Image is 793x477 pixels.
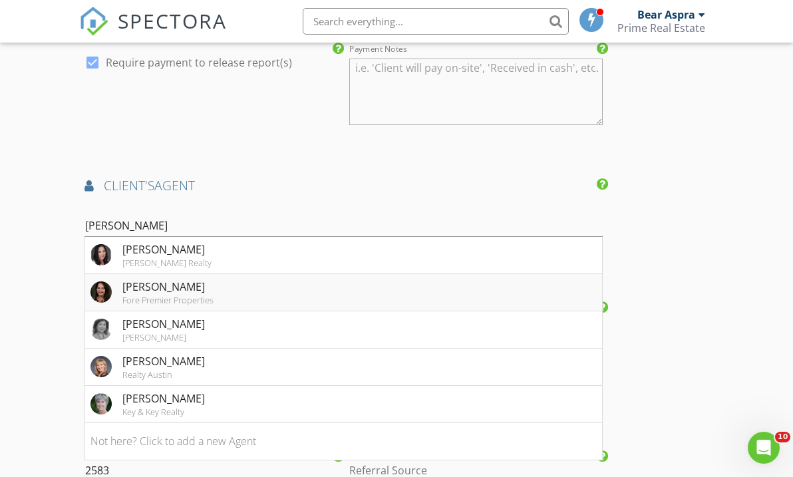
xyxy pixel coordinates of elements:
[617,21,705,35] div: Prime Real Estate
[84,177,603,194] h4: AGENT
[90,356,112,377] img: data
[637,8,695,21] div: Bear Aspra
[122,295,214,305] div: Fore Premier Properties
[122,332,205,343] div: [PERSON_NAME]
[748,432,780,464] iframe: Intercom live chat
[104,176,154,194] span: client's
[90,393,112,414] img: data
[90,281,112,303] img: agentPhoto-3589-42373.jpg
[775,432,790,442] span: 10
[122,353,205,369] div: [PERSON_NAME]
[122,369,205,380] div: Realty Austin
[122,241,212,257] div: [PERSON_NAME]
[79,18,227,46] a: SPECTORA
[122,406,205,417] div: Key & Key Realty
[84,215,603,237] input: Search for an Agent
[90,244,112,265] img: screen_shot_20220726_at_6.45.18_pm.png
[90,319,112,340] img: data
[79,7,108,36] img: The Best Home Inspection Software - Spectora
[122,279,214,295] div: [PERSON_NAME]
[122,316,205,332] div: [PERSON_NAME]
[85,423,602,460] li: Not here? Click to add a new Agent
[122,257,212,268] div: [PERSON_NAME] Realty
[106,56,292,69] label: Require payment to release report(s)
[122,391,205,406] div: [PERSON_NAME]
[303,8,569,35] input: Search everything...
[118,7,227,35] span: SPECTORA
